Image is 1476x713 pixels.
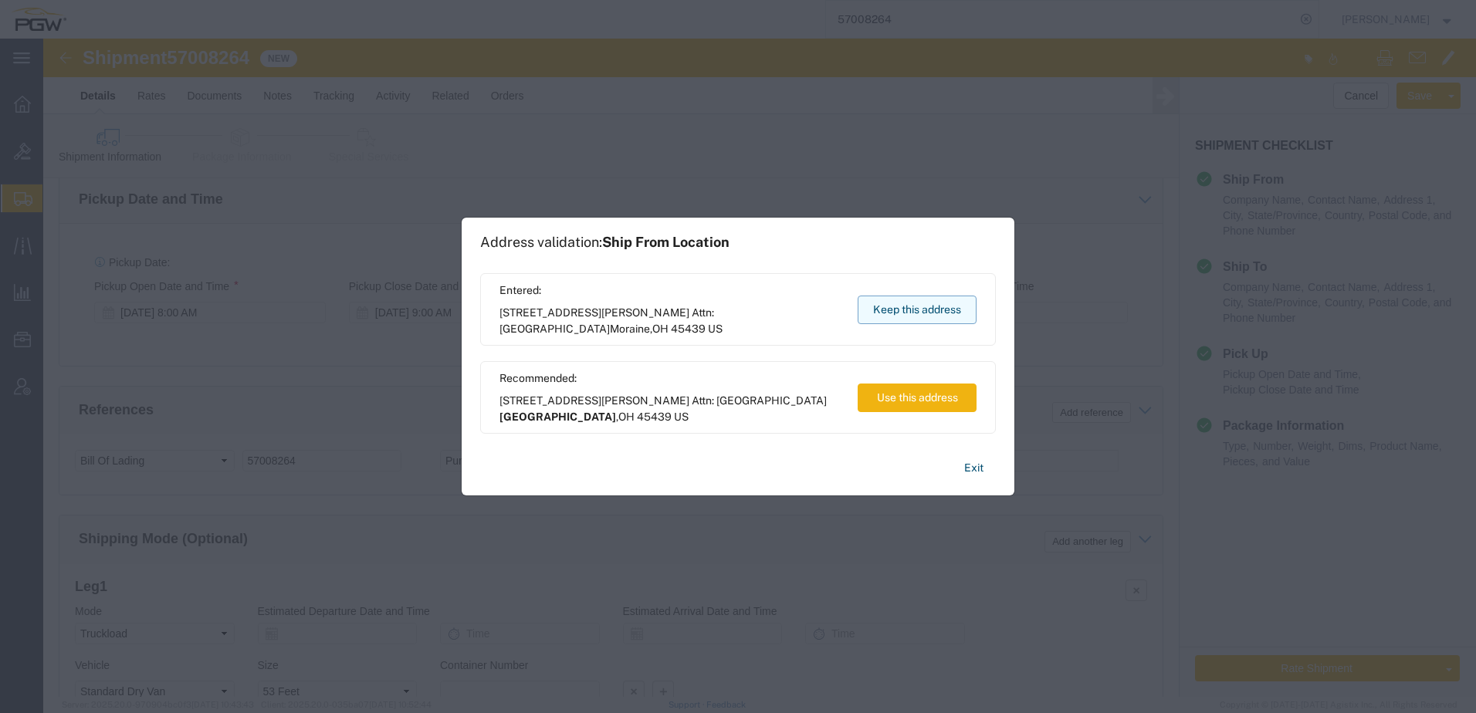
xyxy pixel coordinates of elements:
span: [GEOGRAPHIC_DATA] [499,411,616,423]
span: 45439 [637,411,672,423]
span: OH [618,411,635,423]
span: [STREET_ADDRESS][PERSON_NAME] Attn: [GEOGRAPHIC_DATA] , [499,393,843,425]
span: Entered: [499,282,843,299]
span: OH [652,323,669,335]
span: US [674,411,689,423]
h1: Address validation: [480,234,730,251]
button: Use this address [858,384,977,412]
span: [STREET_ADDRESS][PERSON_NAME] Attn: [GEOGRAPHIC_DATA] , [499,305,843,337]
span: Recommended: [499,370,843,387]
span: Ship From Location [602,234,730,250]
button: Keep this address [858,296,977,324]
span: US [708,323,723,335]
button: Exit [952,454,996,482]
span: 45439 [671,323,706,335]
span: Moraine [610,323,650,335]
